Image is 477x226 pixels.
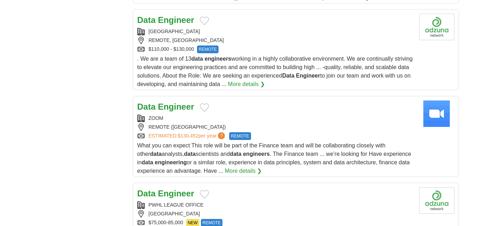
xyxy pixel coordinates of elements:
[137,37,413,44] div: REMOTE, [GEOGRAPHIC_DATA]
[137,28,413,35] div: [GEOGRAPHIC_DATA]
[178,133,198,139] span: $130,452
[137,189,194,198] a: Data Engineer
[137,102,156,111] strong: Data
[149,132,227,140] a: ESTIMATED:$130,452per year?
[149,115,163,121] a: ZOOM
[137,56,413,87] span: . We are a team of 13 working in a highly collaborative environment. We are continually striving ...
[200,190,209,198] button: Add to favorite jobs
[228,80,265,88] a: More details ❯
[243,151,270,157] strong: engineers
[229,132,251,140] span: REMOTE
[419,187,454,214] img: Company logo
[200,17,209,25] button: Add to favorite jobs
[158,102,194,111] strong: Engineer
[137,210,413,218] div: [GEOGRAPHIC_DATA]
[197,45,219,53] span: REMOTE
[150,151,162,157] strong: data
[158,189,194,198] strong: Engineer
[200,103,209,112] button: Add to favorite jobs
[282,73,294,79] strong: Data
[137,15,156,25] strong: Data
[137,102,194,111] a: Data Engineer
[137,15,194,25] a: Data Engineer
[158,15,194,25] strong: Engineer
[137,142,411,174] span: What you can expect This role will be part of the Finance team and will be collaborating closely ...
[191,56,203,62] strong: data
[137,123,413,131] div: REMOTE ([GEOGRAPHIC_DATA])
[137,189,156,198] strong: Data
[225,167,262,175] a: More details ❯
[184,151,196,157] strong: data
[218,132,225,139] span: ?
[142,159,153,165] strong: data
[419,100,454,127] img: Zoom logo
[419,14,454,40] img: Company logo
[137,45,413,53] div: $110,000 - $130,000
[204,56,231,62] strong: engineers
[137,201,413,209] div: PWHL LEAGUE OFFICE
[230,151,242,157] strong: data
[155,159,187,165] strong: engineering
[296,73,320,79] strong: Engineer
